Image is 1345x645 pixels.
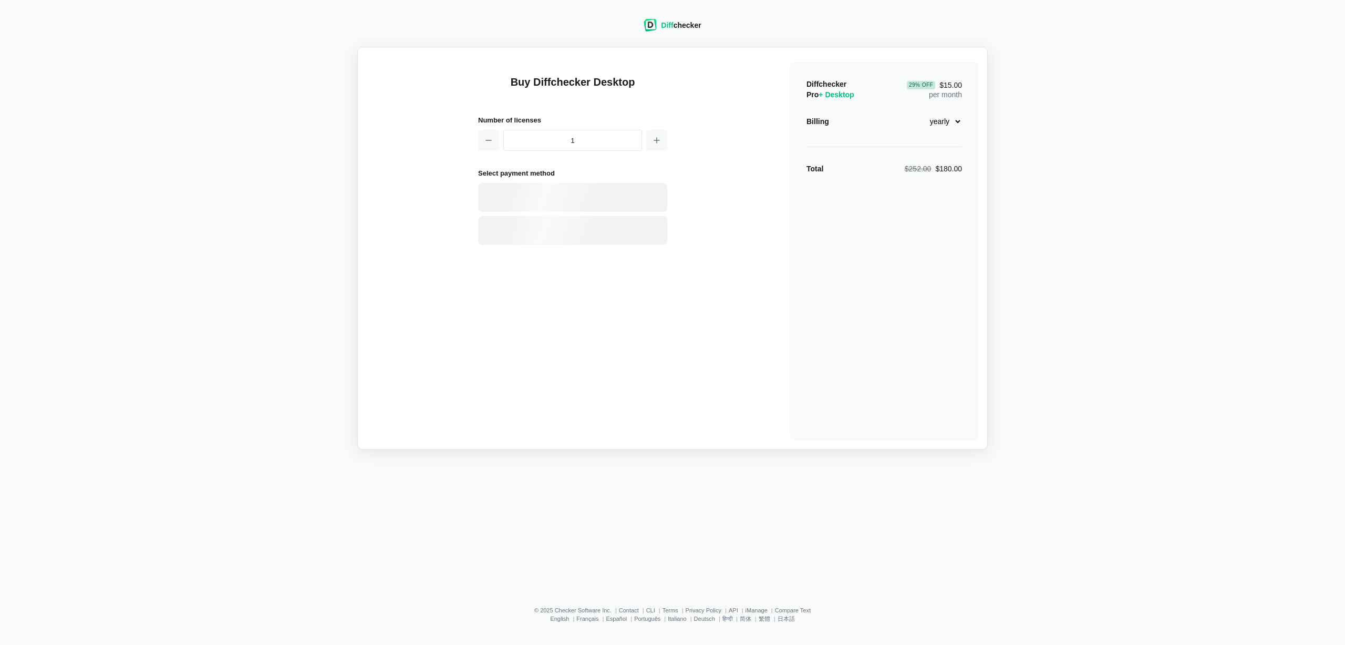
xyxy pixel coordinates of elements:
[668,616,686,622] a: Italiano
[644,19,657,32] img: Diffchecker logo
[634,616,660,622] a: Português
[576,616,598,622] a: Français
[740,616,751,622] a: 简体
[478,75,667,102] h1: Buy Diffchecker Desktop
[619,607,639,613] a: Contact
[661,21,673,29] span: Diff
[606,616,627,622] a: Español
[729,607,738,613] a: API
[694,616,715,622] a: Deutsch
[759,616,770,622] a: 繁體
[905,163,962,174] div: $180.00
[806,116,829,127] div: Billing
[806,80,846,88] span: Diffchecker
[661,20,701,30] div: checker
[646,607,655,613] a: CLI
[478,115,667,126] h2: Number of licenses
[550,616,569,622] a: English
[722,616,732,622] a: हिन्दी
[746,607,768,613] a: iManage
[778,616,795,622] a: 日本語
[503,130,642,151] input: 1
[663,607,678,613] a: Terms
[905,165,932,173] span: $252.00
[907,81,962,89] span: $15.00
[819,90,854,99] span: + Desktop
[478,168,667,179] h2: Select payment method
[775,607,811,613] a: Compare Text
[686,607,721,613] a: Privacy Policy
[806,90,854,99] span: Pro
[907,79,962,100] div: per month
[534,607,619,613] li: © 2025 Checker Software Inc.
[907,81,935,89] div: 29 % Off
[806,165,823,173] strong: Total
[644,25,701,33] a: Diffchecker logoDiffchecker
